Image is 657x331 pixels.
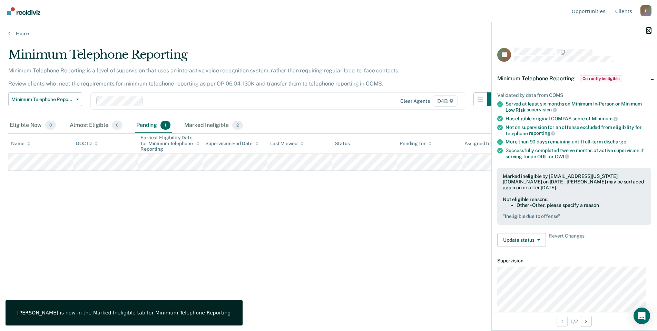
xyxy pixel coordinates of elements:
div: Not on supervision for an offense excluded from eligibility for telephone [506,124,651,136]
span: discharge. [604,139,627,144]
div: DOC ID [76,141,98,147]
div: Earliest Eligibility Date for Minimum Telephone Reporting [140,135,200,152]
div: Supervision End Date [205,141,259,147]
span: OWI [555,154,569,159]
div: Pending for [400,141,432,147]
div: L [640,5,651,16]
div: Served at least six months on Minimum In-Person or Minimum Low Risk [506,101,651,113]
div: Almost Eligible [68,118,124,133]
span: 0 [45,121,56,130]
div: Pending [135,118,172,133]
div: Minimum Telephone Reporting [8,48,501,67]
button: Update status [497,233,546,247]
span: supervision [527,107,557,112]
span: 0 [112,121,122,130]
button: Profile dropdown button [640,5,651,16]
div: [PERSON_NAME] is now in the Marked Ineligible tab for Minimum Telephone Reporting [17,310,231,316]
div: Marked Ineligible [183,118,244,133]
div: Validated by data from COMS [497,92,651,98]
div: Status [335,141,350,147]
div: Assigned to [464,141,497,147]
div: Successfully completed twelve months of active supervision if serving for an OUIL or [506,148,651,159]
a: Home [8,30,649,37]
p: Minimum Telephone Reporting is a level of supervision that uses an interactive voice recognition ... [8,67,400,87]
div: Has eligible original COMPAS score of [506,116,651,122]
span: Revert Changes [549,233,585,247]
button: Next Opportunity [581,316,592,327]
span: Minimum Telephone Reporting [497,75,575,82]
span: 1 [160,121,170,130]
span: reporting [529,130,556,136]
span: Minimum [592,116,618,121]
span: Minimum Telephone Reporting [11,97,73,102]
div: Not eligible reasons: [503,197,646,202]
span: 2 [232,121,243,130]
div: 1 / 2 [492,312,657,330]
div: Minimum Telephone ReportingCurrently ineligible [492,68,657,90]
pre: " Ineligible due to offense " [503,213,646,219]
span: Currently ineligible [580,75,622,82]
div: Marked ineligible by [EMAIL_ADDRESS][US_STATE][DOMAIN_NAME] on [DATE]. [PERSON_NAME] may be surfa... [503,173,646,191]
span: D4B [433,96,458,107]
li: Other - Other, please specify a reason [517,202,646,208]
div: More than 90 days remaining until full-term [506,139,651,145]
button: Previous Opportunity [557,316,568,327]
div: Name [11,141,30,147]
div: Last Viewed [270,141,304,147]
div: Open Intercom Messenger [634,308,650,324]
img: Recidiviz [7,7,40,15]
div: Eligible Now [8,118,57,133]
dt: Supervision [497,258,651,264]
div: Clear agents [400,98,430,104]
